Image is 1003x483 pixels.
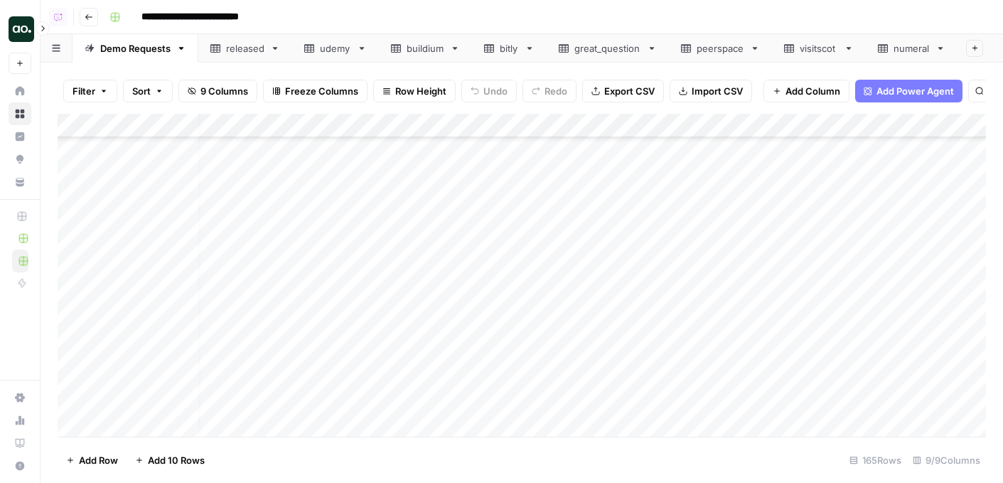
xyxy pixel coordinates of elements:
div: visitscot [800,41,838,55]
a: Your Data [9,171,31,193]
span: Sort [132,84,151,98]
span: Redo [545,84,567,98]
span: Import CSV [692,84,743,98]
a: Demo Requests [73,34,198,63]
button: Filter [63,80,117,102]
a: udemy [292,34,379,63]
div: 165 Rows [844,449,907,472]
a: bitly [472,34,547,63]
a: Usage [9,409,31,432]
span: Filter [73,84,95,98]
a: numeral [866,34,958,63]
div: peerspace [697,41,744,55]
button: Workspace: Dillon Test [9,11,31,47]
button: Sort [123,80,173,102]
span: Add Power Agent [876,84,954,98]
div: released [226,41,264,55]
div: bitly [500,41,519,55]
span: Undo [483,84,508,98]
div: 9/9 Columns [907,449,986,472]
a: released [198,34,292,63]
span: Add Row [79,453,118,467]
button: Add Column [763,80,849,102]
a: Browse [9,102,31,125]
a: visitscot [772,34,866,63]
button: Add Power Agent [855,80,962,102]
button: Redo [522,80,576,102]
span: Row Height [395,84,446,98]
span: Add Column [785,84,840,98]
button: Help + Support [9,455,31,477]
a: Home [9,80,31,102]
a: peerspace [669,34,772,63]
button: Undo [461,80,517,102]
button: Row Height [373,80,456,102]
a: Insights [9,125,31,148]
button: Add Row [58,449,127,472]
span: Freeze Columns [285,84,358,98]
div: udemy [320,41,351,55]
div: buildium [407,41,444,55]
a: Learning Hub [9,432,31,455]
button: Import CSV [670,80,752,102]
button: Add 10 Rows [127,449,213,472]
a: Settings [9,386,31,409]
div: numeral [894,41,930,55]
a: Opportunities [9,148,31,171]
a: buildium [379,34,472,63]
button: 9 Columns [178,80,257,102]
span: Export CSV [604,84,655,98]
a: great_question [547,34,669,63]
button: Freeze Columns [263,80,368,102]
img: Dillon Test Logo [9,16,34,42]
div: Demo Requests [100,41,171,55]
div: great_question [574,41,641,55]
button: Export CSV [582,80,664,102]
span: 9 Columns [200,84,248,98]
span: Add 10 Rows [148,453,205,467]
